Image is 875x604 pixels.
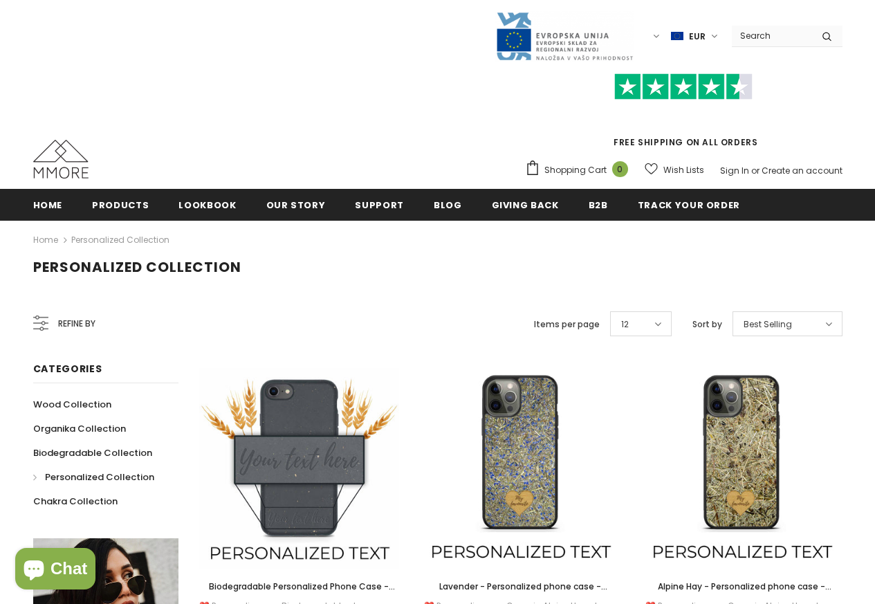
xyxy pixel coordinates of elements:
input: Search Site [732,26,811,46]
span: Categories [33,362,102,376]
span: Our Story [266,199,326,212]
span: Personalized Collection [45,470,154,484]
span: Wood Collection [33,398,111,411]
label: Items per page [534,318,600,331]
span: support [355,199,404,212]
span: Wish Lists [663,163,704,177]
span: Chakra Collection [33,495,118,508]
a: Biodegradable Personalized Phone Case - Black [199,579,400,594]
a: Products [92,189,149,220]
iframe: Customer reviews powered by Trustpilot [525,100,842,136]
img: MMORE Cases [33,140,89,179]
a: Lavender - Personalized phone case - Personalized gift [421,579,621,594]
span: Best Selling [744,318,792,331]
a: Wish Lists [645,158,704,182]
span: FREE SHIPPING ON ALL ORDERS [525,80,842,148]
a: Alpine Hay - Personalized phone case - Personalized gift [642,579,842,594]
a: Wood Collection [33,392,111,417]
span: Personalized Collection [33,257,241,277]
a: Our Story [266,189,326,220]
a: Organika Collection [33,417,126,441]
span: 12 [621,318,629,331]
a: Home [33,189,63,220]
a: Biodegradable Collection [33,441,152,465]
span: Biodegradable Collection [33,446,152,459]
a: Lookbook [178,189,236,220]
label: Sort by [692,318,722,331]
span: Organika Collection [33,422,126,435]
a: Sign In [720,165,749,176]
a: Track your order [638,189,740,220]
a: Create an account [762,165,842,176]
img: Trust Pilot Stars [614,73,753,100]
a: Home [33,232,58,248]
span: Products [92,199,149,212]
a: Chakra Collection [33,489,118,513]
span: B2B [589,199,608,212]
a: Javni Razpis [495,30,634,42]
span: Home [33,199,63,212]
a: Shopping Cart 0 [525,160,635,181]
a: Personalized Collection [33,465,154,489]
a: B2B [589,189,608,220]
span: EUR [689,30,706,44]
span: Track your order [638,199,740,212]
span: Blog [434,199,462,212]
a: support [355,189,404,220]
span: Shopping Cart [544,163,607,177]
span: 0 [612,161,628,177]
a: Blog [434,189,462,220]
span: Lookbook [178,199,236,212]
a: Giving back [492,189,559,220]
span: Giving back [492,199,559,212]
span: or [751,165,759,176]
span: Refine by [58,316,95,331]
inbox-online-store-chat: Shopify online store chat [11,548,100,593]
a: Personalized Collection [71,234,169,246]
img: Javni Razpis [495,11,634,62]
